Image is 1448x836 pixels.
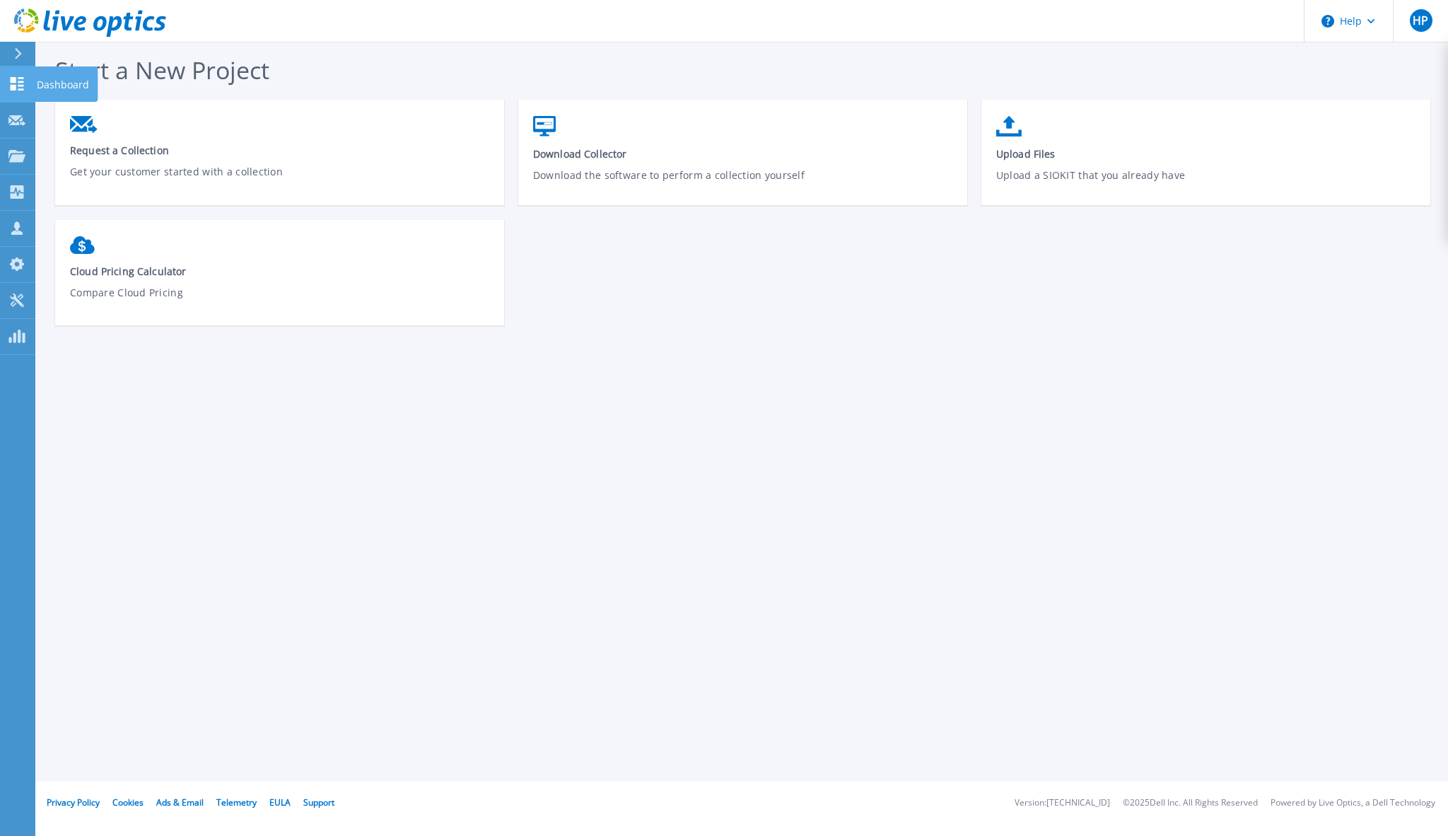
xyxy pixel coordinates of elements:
a: Cookies [112,796,144,808]
a: Cloud Pricing CalculatorCompare Cloud Pricing [55,229,504,328]
a: Download CollectorDownload the software to perform a collection yourself [518,109,967,210]
li: Version: [TECHNICAL_ID] [1015,799,1110,808]
a: Request a CollectionGet your customer started with a collection [55,109,504,207]
a: Telemetry [216,796,257,808]
a: Upload FilesUpload a SIOKIT that you already have [981,109,1430,210]
li: © 2025 Dell Inc. All Rights Reserved [1123,799,1258,808]
span: Cloud Pricing Calculator [70,265,490,278]
a: Support [303,796,334,808]
span: Download Collector [533,147,953,161]
a: Ads & Email [156,796,204,808]
span: Start a New Project [55,54,269,86]
p: Compare Cloud Pricing [70,285,490,318]
a: EULA [269,796,291,808]
p: Upload a SIOKIT that you already have [996,168,1416,200]
a: Privacy Policy [47,796,100,808]
p: Dashboard [37,66,89,103]
li: Powered by Live Optics, a Dell Technology [1271,799,1435,808]
p: Get your customer started with a collection [70,164,490,197]
p: Download the software to perform a collection yourself [533,168,953,200]
span: Upload Files [996,147,1416,161]
span: HP [1413,15,1428,26]
span: Request a Collection [70,144,490,157]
